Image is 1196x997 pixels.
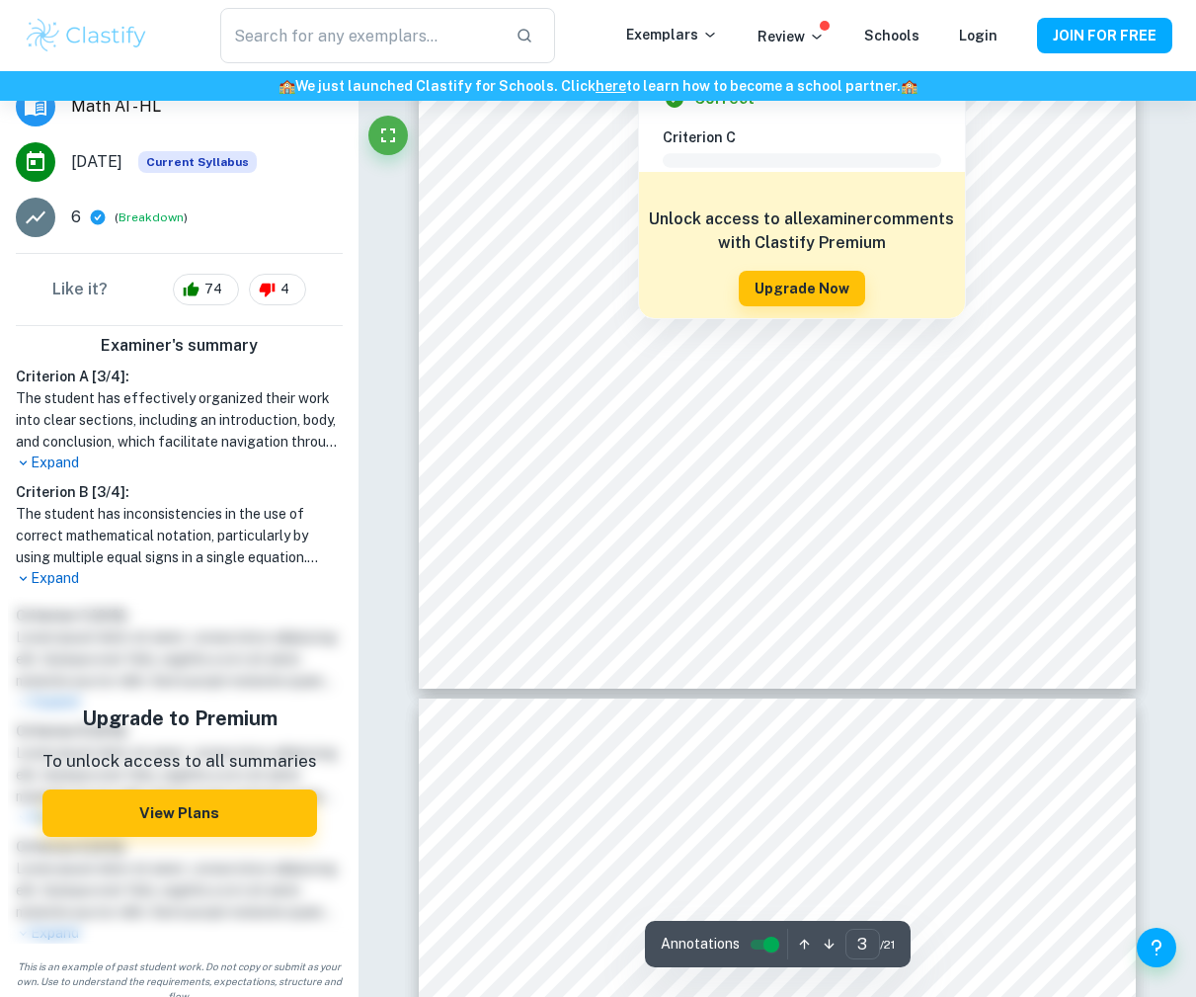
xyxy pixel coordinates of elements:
[52,278,108,301] h6: Like it?
[901,78,917,94] span: 🏫
[24,16,149,55] img: Clastify logo
[663,126,957,148] h6: Criterion C
[757,26,825,47] p: Review
[42,704,317,733] h5: Upgrade to Premium
[279,78,295,94] span: 🏫
[42,789,317,837] button: View Plans
[4,75,1192,97] h6: We just launched Clastify for Schools. Click to learn how to become a school partner.
[71,95,343,119] span: Math AI - HL
[71,150,122,174] span: [DATE]
[16,453,343,473] p: Expand
[368,116,408,155] button: Fullscreen
[16,481,343,503] h6: Criterion B [ 3 / 4 ]:
[138,151,257,173] span: Current Syllabus
[626,24,718,45] p: Exemplars
[194,280,233,299] span: 74
[115,208,188,227] span: ( )
[880,936,895,954] span: / 21
[138,151,257,173] div: This exemplar is based on the current syllabus. Feel free to refer to it for inspiration/ideas wh...
[16,503,343,568] h1: The student has inconsistencies in the use of correct mathematical notation, particularly by usin...
[864,28,919,43] a: Schools
[220,8,499,63] input: Search for any exemplars...
[661,934,740,955] span: Annotations
[959,28,997,43] a: Login
[16,387,343,453] h1: The student has effectively organized their work into clear sections, including an introduction, ...
[596,78,626,94] a: here
[1037,18,1172,53] button: JOIN FOR FREE
[739,271,865,306] button: Upgrade Now
[16,568,343,589] p: Expand
[119,208,184,226] button: Breakdown
[249,274,306,305] div: 4
[173,274,239,305] div: 74
[8,334,351,358] h6: Examiner's summary
[1137,928,1176,967] button: Help and Feedback
[270,280,300,299] span: 4
[16,366,343,387] h6: Criterion A [ 3 / 4 ]:
[42,749,317,775] p: To unlock access to all summaries
[649,208,955,255] h6: Unlock access to all examiner comments with Clastify Premium
[71,206,81,229] p: 6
